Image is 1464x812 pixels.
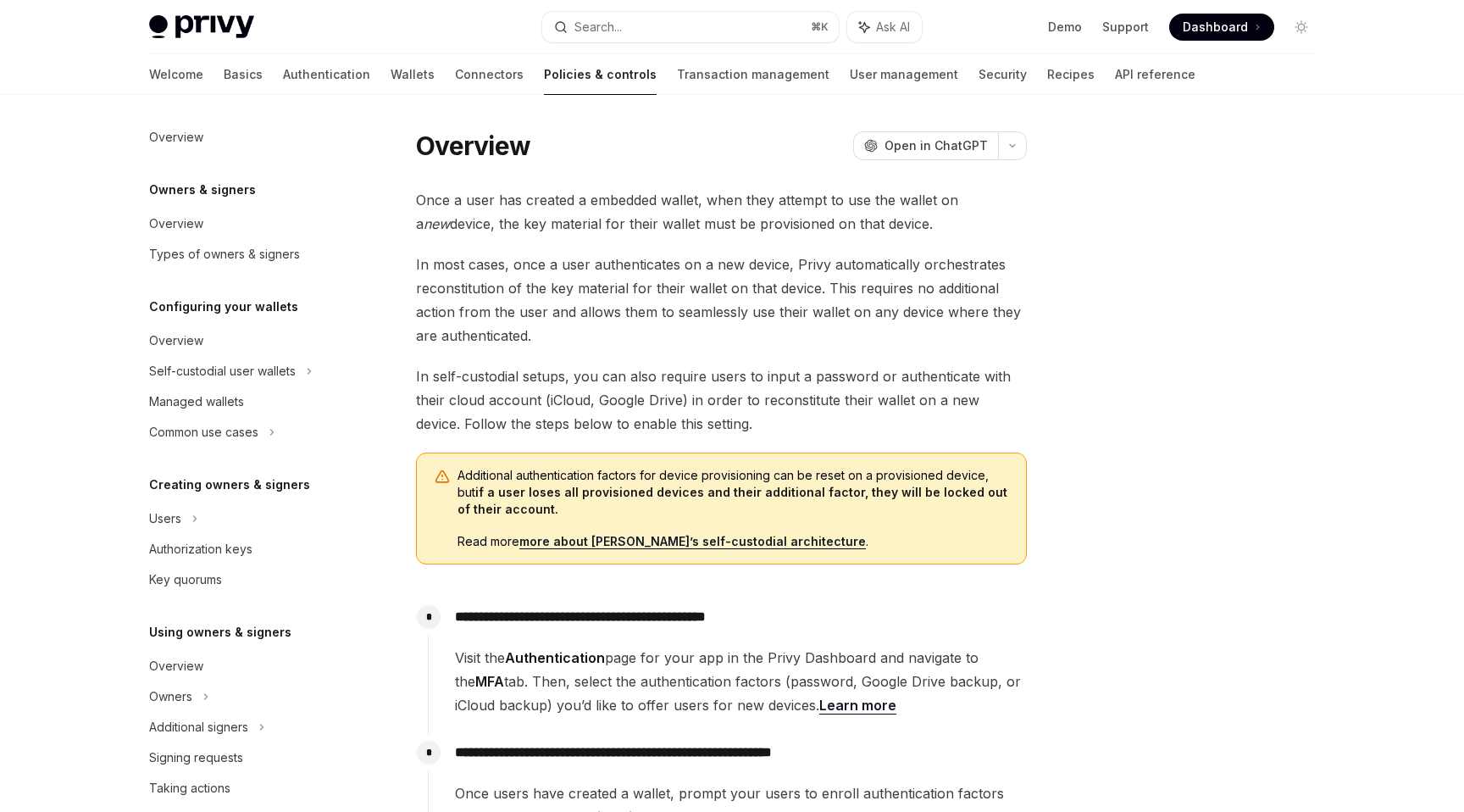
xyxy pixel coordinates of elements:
[455,54,524,95] a: Connectors
[574,17,622,37] div: Search...
[819,697,896,715] a: Learn more
[136,122,352,153] a: Overview
[149,15,254,39] img: light logo
[149,656,203,676] div: Overview
[457,485,1007,516] strong: if a user loses all provisioned devices and their additional factor, they will be locked out of t...
[1048,19,1082,36] a: Demo
[455,646,1026,717] span: Visit the page for your app in the Privy Dashboard and navigate to the tab. Then, select the auth...
[853,131,998,160] button: Open in ChatGPT
[884,137,988,154] span: Open in ChatGPT
[876,19,910,36] span: Ask AI
[224,54,263,95] a: Basics
[850,54,958,95] a: User management
[979,54,1027,95] a: Security
[136,773,352,804] a: Taking actions
[475,673,504,690] strong: MFA
[424,215,450,232] em: new
[149,331,203,351] div: Overview
[1115,54,1195,95] a: API reference
[136,534,352,565] a: Authorization keys
[416,188,1027,236] span: Once a user has created a embedded wallet, when they attempt to use the wallet on a device, the k...
[149,297,298,317] h5: Configuring your wallets
[1169,14,1274,41] a: Dashboard
[149,748,243,768] div: Signing requests
[149,539,252,559] div: Authorization keys
[542,12,839,42] button: Search...⌘K
[149,422,258,442] div: Common use cases
[149,717,248,737] div: Additional signers
[149,127,203,147] div: Overview
[457,467,1009,518] span: Additional authentication factors for device provisioning can be reset on a provisioned device, but
[136,565,352,595] a: Key quorums
[149,570,222,590] div: Key quorums
[416,364,1027,436] span: In self-custodial setups, you can also require users to input a password or authenticate with the...
[149,392,244,412] div: Managed wallets
[434,469,451,486] svg: Warning
[544,54,657,95] a: Policies & controls
[136,239,352,270] a: Types of owners & signers
[149,778,230,798] div: Taking actions
[505,649,605,666] strong: Authentication
[149,180,256,200] h5: Owners & signers
[136,325,352,356] a: Overview
[811,20,829,34] span: ⌘ K
[847,12,922,42] button: Ask AI
[136,209,352,239] a: Overview
[149,475,310,495] h5: Creating owners & signers
[416,253,1027,348] span: In most cases, once a user authenticates on a new device, Privy automatically orchestrates recons...
[283,54,370,95] a: Authentication
[149,361,296,381] div: Self-custodial user wallets
[1047,54,1095,95] a: Recipes
[149,244,300,264] div: Types of owners & signers
[1183,19,1248,36] span: Dashboard
[677,54,829,95] a: Transaction management
[149,54,203,95] a: Welcome
[149,509,181,529] div: Users
[149,687,192,707] div: Owners
[149,214,203,234] div: Overview
[1102,19,1149,36] a: Support
[416,131,530,161] h1: Overview
[457,533,1009,550] span: Read more .
[519,534,866,549] a: more about [PERSON_NAME]’s self-custodial architecture
[136,742,352,773] a: Signing requests
[1288,14,1315,41] button: Toggle dark mode
[149,622,291,642] h5: Using owners & signers
[136,651,352,681] a: Overview
[136,387,352,417] a: Managed wallets
[391,54,435,95] a: Wallets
